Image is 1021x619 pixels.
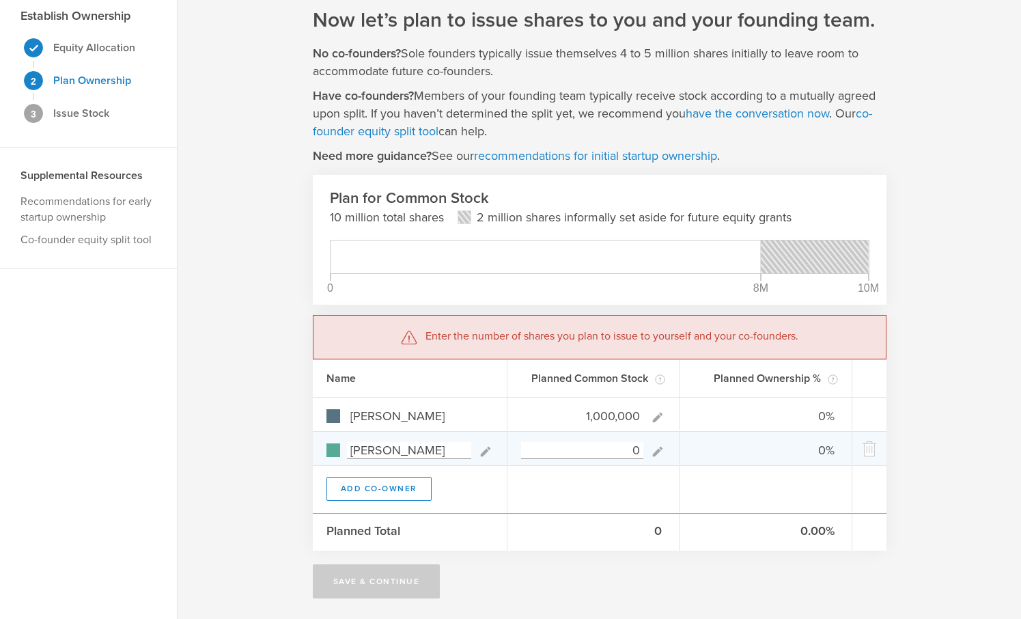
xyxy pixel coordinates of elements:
[20,195,152,224] a: Recommendations for early startup ownership
[477,208,792,226] p: 2 million shares informally set aside for future equity grants
[53,74,131,87] strong: Plan Ownership
[507,360,680,397] div: Planned Common Stock
[313,46,401,61] strong: No co-founders?
[31,77,36,86] span: 2
[474,148,717,163] a: recommendations for initial startup ownership
[330,208,444,226] p: 10 million total shares
[313,360,507,397] div: Name
[313,147,720,165] p: See our .
[953,512,1021,578] iframe: Chat Widget
[20,7,130,25] h3: Establish Ownership
[347,442,471,459] input: Enter co-owner name
[313,88,414,103] strong: Have co-founders?
[313,514,507,551] div: Planned Total
[20,233,152,247] a: Co-founder equity split tool
[313,44,886,80] p: Sole founders typically issue themselves 4 to 5 million shares initially to leave room to accommo...
[326,477,432,501] button: Add Co-Owner
[347,408,493,425] input: Enter co-owner name
[521,408,644,425] input: Enter # of shares
[753,283,768,294] div: 8M
[425,329,798,346] p: Enter the number of shares you plan to issue to yourself and your co-founders.
[313,87,886,140] p: Members of your founding team typically receive stock according to a mutually agreed upon split. ...
[686,106,829,121] a: have the conversation now
[680,360,852,397] div: Planned Ownership %
[680,514,852,551] div: 0.00%
[327,283,333,294] div: 0
[507,514,680,551] div: 0
[31,109,36,119] span: 3
[53,41,135,55] strong: Equity Allocation
[20,169,143,182] strong: Supplemental Resources
[313,7,875,34] h1: Now let’s plan to issue shares to you and your founding team.
[330,189,869,208] h2: Plan for Common Stock
[53,107,109,120] strong: Issue Stock
[521,442,644,459] input: Enter # of shares
[313,148,432,163] strong: Need more guidance?
[858,283,879,294] div: 10M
